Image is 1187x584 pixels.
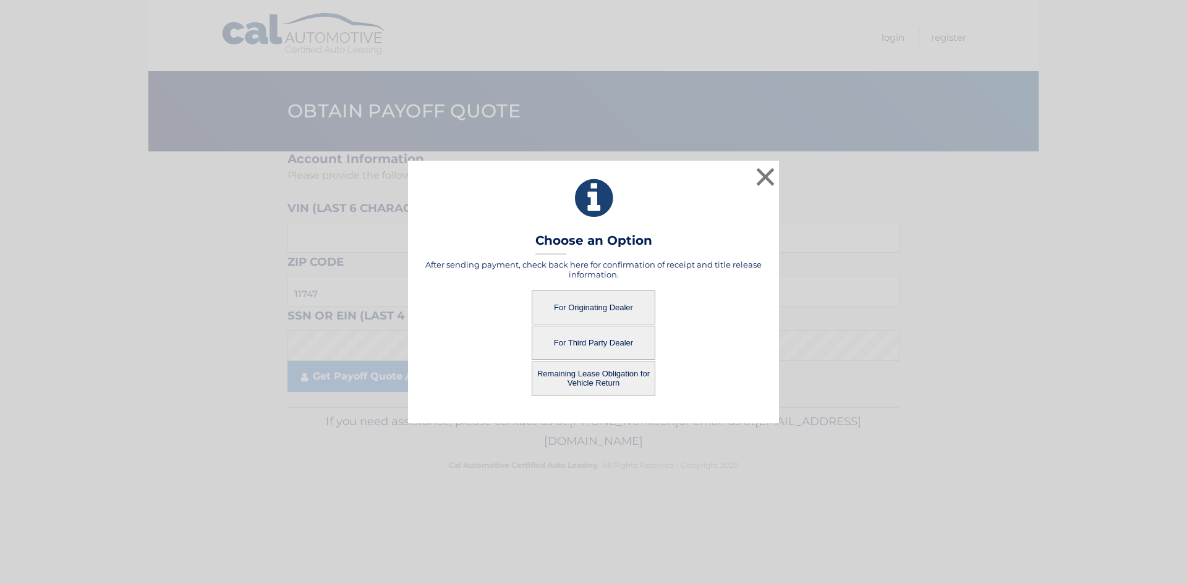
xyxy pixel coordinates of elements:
[532,362,655,396] button: Remaining Lease Obligation for Vehicle Return
[532,326,655,360] button: For Third Party Dealer
[423,260,764,279] h5: After sending payment, check back here for confirmation of receipt and title release information.
[532,290,655,324] button: For Originating Dealer
[753,164,778,189] button: ×
[535,233,652,255] h3: Choose an Option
